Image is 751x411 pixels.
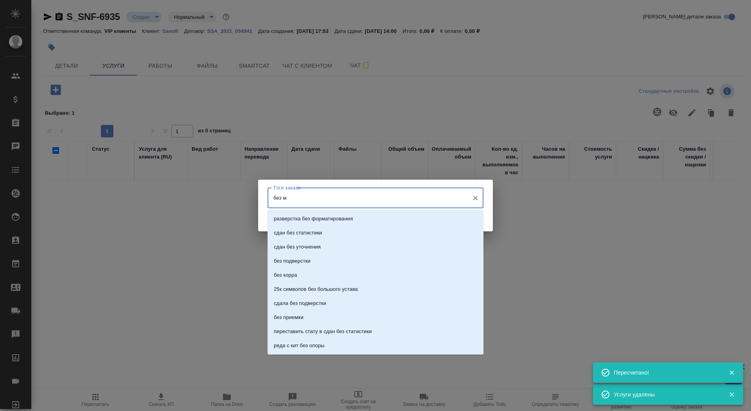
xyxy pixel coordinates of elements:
p: сдан без уточнения [274,243,321,251]
button: Закрыть [724,369,740,376]
p: 25к символов без большого устава [274,285,358,293]
p: без подверстки [274,257,311,265]
p: без корра [274,271,297,279]
p: переставить стату в сдан без статистики [274,328,372,335]
button: Очистить [470,193,481,204]
p: без приемки [274,314,304,321]
p: разверстка без форматирования [274,215,353,223]
div: Услуги удалены [614,391,717,398]
p: сдан без статистики [274,229,322,237]
p: реда с кит без опоры [274,342,325,350]
p: сдала без подверстки [274,299,326,307]
button: Закрыть [724,391,740,398]
div: Пересчитано! [614,369,717,377]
